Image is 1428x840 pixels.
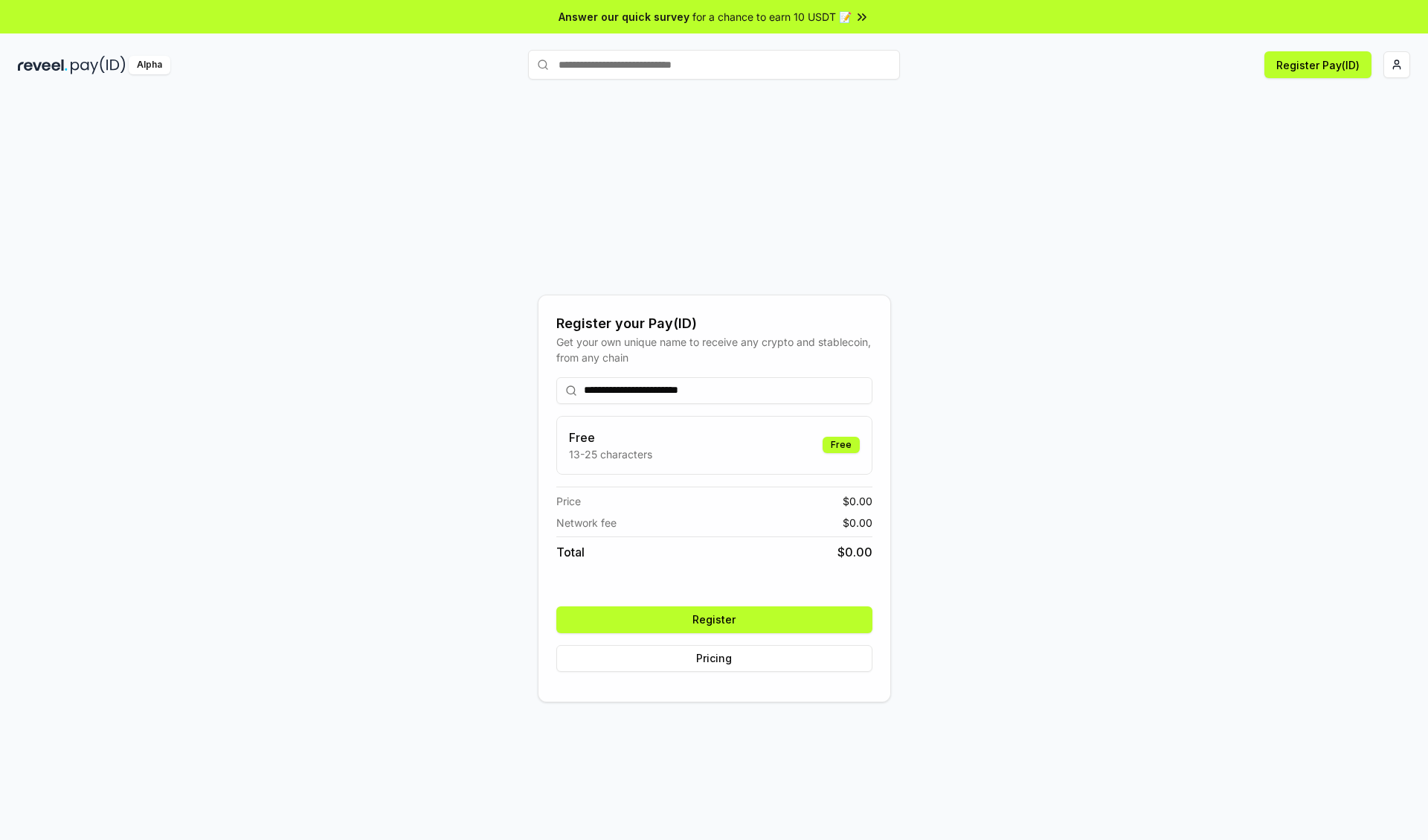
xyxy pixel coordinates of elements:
[569,446,652,462] p: 13-25 characters
[556,515,617,530] span: Network fee
[556,645,872,672] button: Pricing
[692,9,852,25] span: for a chance to earn 10 USDT 📝
[559,9,689,25] span: Answer our quick survey
[129,56,170,74] div: Alpha
[71,56,126,74] img: pay_id
[823,437,860,453] div: Free
[556,543,585,561] span: Total
[556,606,872,633] button: Register
[843,515,872,530] span: $ 0.00
[556,313,872,334] div: Register your Pay(ID)
[569,429,652,446] h3: Free
[556,334,872,365] div: Get your own unique name to receive any crypto and stablecoin, from any chain
[18,56,68,74] img: reveel_dark
[837,543,872,561] span: $ 0.00
[1264,51,1371,78] button: Register Pay(ID)
[556,493,581,509] span: Price
[843,493,872,509] span: $ 0.00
